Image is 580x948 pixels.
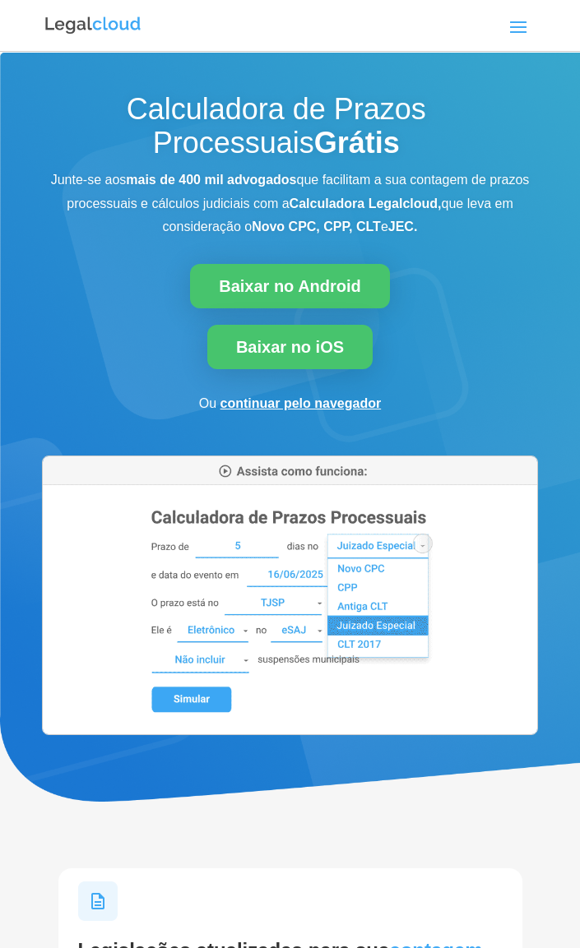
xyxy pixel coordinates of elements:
[126,173,296,187] b: mais de 400 mil advogados
[207,325,373,369] a: Baixar no iOS
[220,396,382,410] a: continuar pelo navegador
[388,220,418,234] b: JEC.
[190,264,390,308] a: Baixar no Android
[43,456,537,734] img: Calculadora de Prazos Processuais da Legalcloud
[78,881,118,921] img: Ícone Legislações
[44,15,142,36] img: Logo da Legalcloud
[252,220,381,234] b: Novo CPC, CPP, CLT
[314,126,400,160] strong: Grátis
[199,396,216,410] span: Ou
[39,169,541,239] p: Junte-se aos que facilitam a sua contagem de prazos processuais e cálculos judiciais com a que le...
[127,92,426,160] span: Calculadora de Prazos Processuais
[290,197,442,210] b: Calculadora Legalcloud,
